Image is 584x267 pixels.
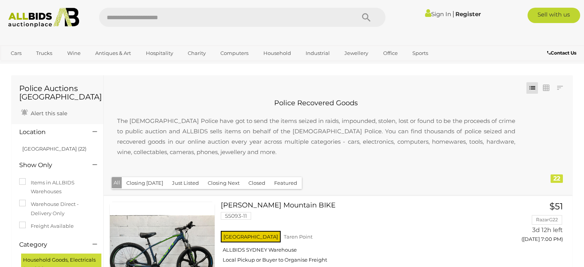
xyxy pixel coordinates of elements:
[347,8,385,27] button: Search
[6,47,26,60] a: Cars
[19,84,96,101] h1: Police Auctions [GEOGRAPHIC_DATA]
[19,107,69,118] a: Alert this sale
[167,177,203,189] button: Just Listed
[19,178,96,196] label: Items in ALLBIDS Warehouses
[22,146,86,152] a: [GEOGRAPHIC_DATA] (22)
[547,49,578,57] a: Contact Us
[203,177,244,189] button: Closing Next
[407,47,433,60] a: Sports
[109,108,523,165] p: The [DEMOGRAPHIC_DATA] Police have got to send the items seized in raids, impounded, stolen, lost...
[29,110,67,117] span: Alert this sale
[378,47,403,60] a: Office
[141,47,178,60] a: Hospitality
[19,129,81,136] h4: Location
[547,50,576,56] b: Contact Us
[551,174,563,183] div: 22
[19,200,96,218] label: Warehouse Direct - Delivery Only
[301,47,335,60] a: Industrial
[425,10,451,18] a: Sign In
[215,47,253,60] a: Computers
[19,222,74,231] label: Freight Available
[4,8,83,28] img: Allbids.com.au
[19,162,81,169] h4: Show Only
[31,47,57,60] a: Trucks
[339,47,373,60] a: Jewellery
[90,47,136,60] a: Antiques & Art
[452,10,454,18] span: |
[549,201,563,212] span: $51
[6,60,70,72] a: [GEOGRAPHIC_DATA]
[183,47,211,60] a: Charity
[528,8,580,23] a: Sell with us
[244,177,270,189] button: Closed
[455,10,481,18] a: Register
[270,177,302,189] button: Featured
[500,202,565,247] a: $51 RazarG22 3d 12h left ([DATE] 7:00 PM)
[109,100,523,107] h2: Police Recovered Goods
[62,47,86,60] a: Wine
[122,177,168,189] button: Closing [DATE]
[112,177,122,188] button: All
[258,47,296,60] a: Household
[19,241,81,248] h4: Category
